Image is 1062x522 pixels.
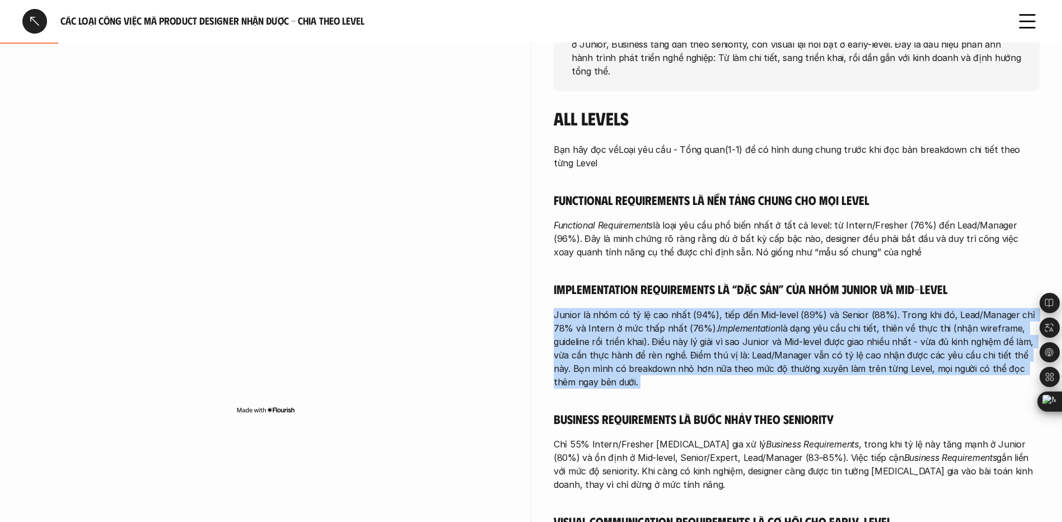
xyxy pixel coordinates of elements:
iframe: Interactive or visual content [22,67,508,403]
h5: Business Requirements là bước nhảy theo seniority [554,411,1040,427]
em: Implementation [718,323,780,334]
p: là loại yêu cầu phổ biến nhất ở tất cả level: từ Intern/Fresher (76%) đến Lead/Manager (96%). Đây... [554,218,1040,259]
h4: All levels [554,108,1040,129]
h6: Các loại công việc mà Product Designer nhận được - Chia theo Level [60,15,1002,27]
p: Chỉ 55% Intern/Fresher [MEDICAL_DATA] gia xử lý , trong khi tỷ lệ này tăng mạnh ở Junior (80%) và... [554,437,1040,491]
p: Bạn hãy đọc về (1-1) để có hình dung chung trước khi đọc bản breakdown chi tiết theo từng Level [554,143,1040,170]
h5: Implementation Requirements là “đặc sản” của nhóm Junior và Mid-level [554,281,1040,297]
img: Made with Flourish [236,406,295,414]
p: Khảo sát theo level cho thấy: là nền tảng xuyên suốt ở mọi cấp độ, tập trung nhiều ở Junior, Busi... [572,24,1022,77]
em: Business Requirements [766,439,859,450]
p: Junior là nhóm có tỷ lệ cao nhất (94%), tiếp đến Mid-level (89%) và Senior (88%). Trong khi đó, L... [554,308,1040,389]
h5: Functional Requirements là nền tảng chung cho mọi level [554,192,1040,208]
a: Loại yêu cầu - Tổng quan [619,144,725,155]
em: Business Requirements [904,452,997,463]
em: Functional Requirements [554,220,653,231]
